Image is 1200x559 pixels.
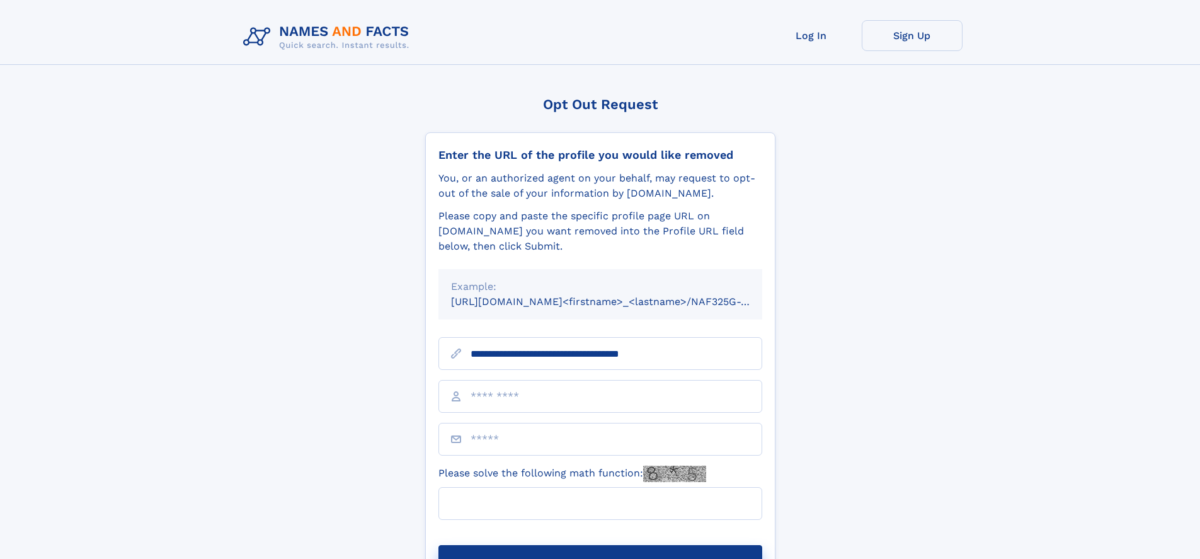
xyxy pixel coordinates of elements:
div: Please copy and paste the specific profile page URL on [DOMAIN_NAME] you want removed into the Pr... [438,209,762,254]
a: Log In [761,20,862,51]
div: Example: [451,279,750,294]
div: Opt Out Request [425,96,775,112]
a: Sign Up [862,20,963,51]
div: You, or an authorized agent on your behalf, may request to opt-out of the sale of your informatio... [438,171,762,201]
div: Enter the URL of the profile you would like removed [438,148,762,162]
label: Please solve the following math function: [438,466,706,482]
img: Logo Names and Facts [238,20,420,54]
small: [URL][DOMAIN_NAME]<firstname>_<lastname>/NAF325G-xxxxxxxx [451,296,786,308]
